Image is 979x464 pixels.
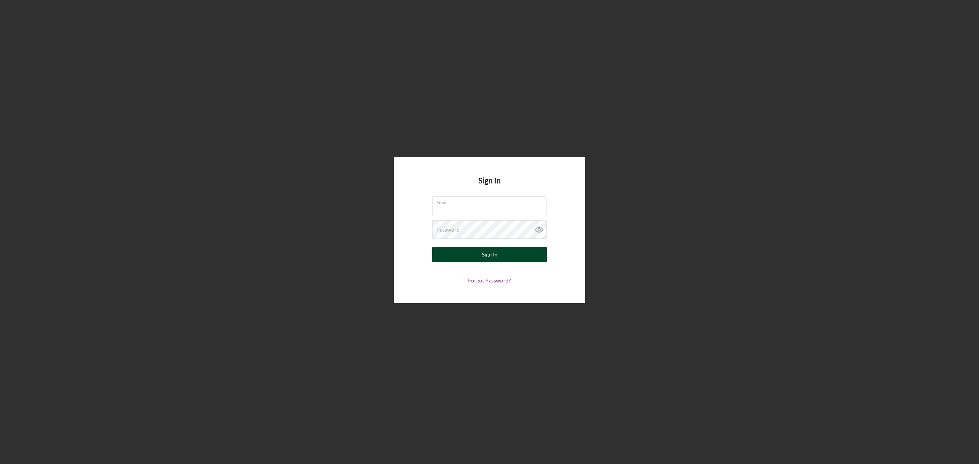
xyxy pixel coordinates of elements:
[482,247,498,262] div: Sign In
[436,227,460,233] label: Password
[432,247,547,262] button: Sign In
[436,197,546,205] label: Email
[478,176,501,196] h4: Sign In
[468,277,511,284] a: Forgot Password?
